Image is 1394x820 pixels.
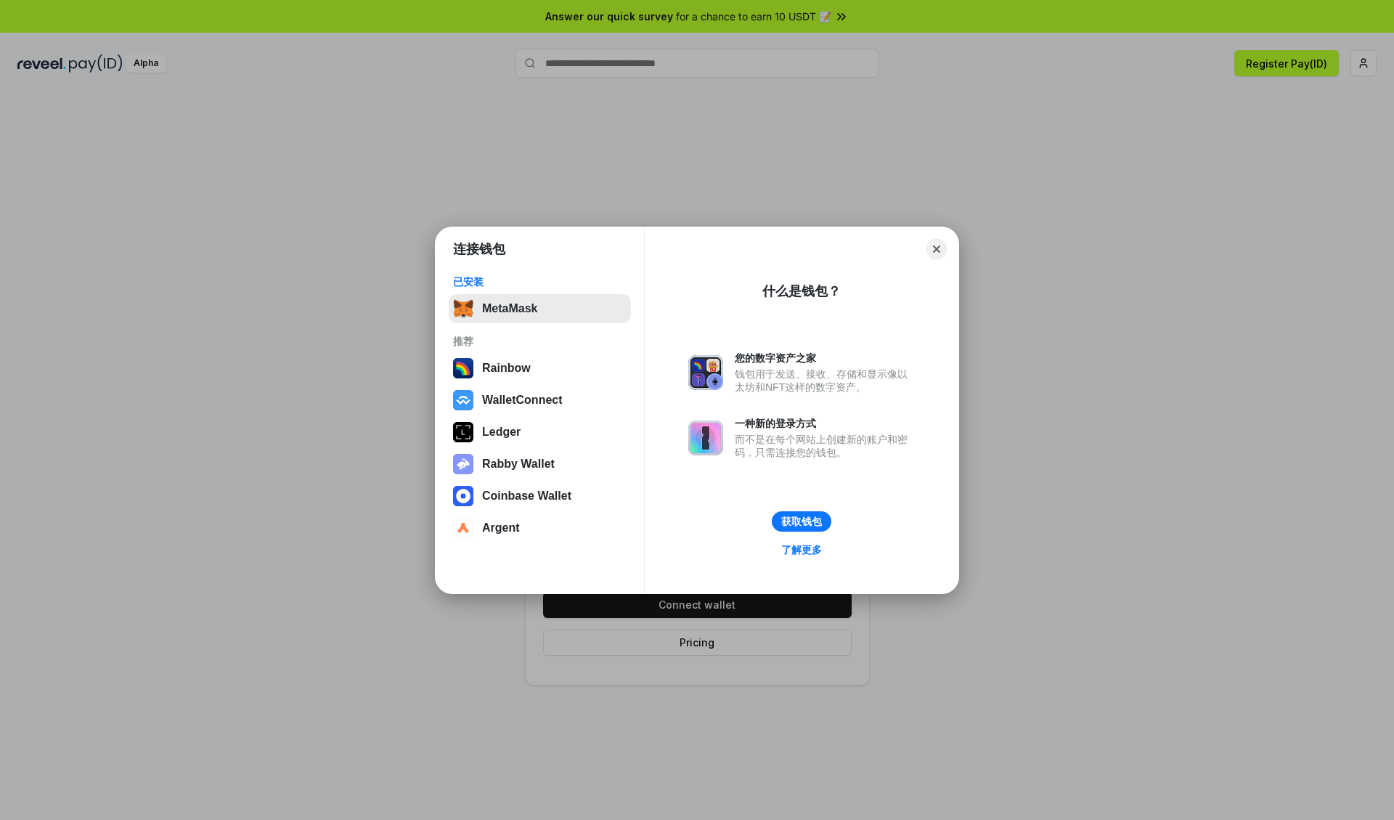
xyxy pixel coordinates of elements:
[762,283,841,300] div: 什么是钱包？
[449,450,631,479] button: Rabby Wallet
[688,421,723,455] img: svg+xml,%3Csvg%20xmlns%3D%22http%3A%2F%2Fwww.w3.org%2F2000%2Fsvg%22%20fill%3D%22none%22%20viewBox...
[449,354,631,383] button: Rainbow
[781,515,822,528] div: 获取钱包
[453,518,473,538] img: svg+xml,%3Csvg%20width%3D%2228%22%20height%3D%2228%22%20viewBox%3D%220%200%2028%2028%22%20fill%3D...
[453,275,627,288] div: 已安装
[688,355,723,390] img: svg+xml,%3Csvg%20xmlns%3D%22http%3A%2F%2Fwww.w3.org%2F2000%2Fsvg%22%20fill%3D%22none%22%20viewBox...
[453,335,627,348] div: 推荐
[482,490,571,503] div: Coinbase Wallet
[773,540,831,559] a: 了解更多
[482,394,563,407] div: WalletConnect
[449,482,631,511] button: Coinbase Wallet
[453,240,505,258] h1: 连接钱包
[449,513,631,543] button: Argent
[449,386,631,415] button: WalletConnect
[449,418,631,447] button: Ledger
[735,352,915,365] div: 您的数字资产之家
[772,511,831,532] button: 获取钱包
[453,299,473,319] img: svg+xml,%3Csvg%20fill%3D%22none%22%20height%3D%2233%22%20viewBox%3D%220%200%2035%2033%22%20width%...
[926,239,947,259] button: Close
[453,422,473,442] img: svg+xml,%3Csvg%20xmlns%3D%22http%3A%2F%2Fwww.w3.org%2F2000%2Fsvg%22%20width%3D%2228%22%20height%3...
[482,521,520,535] div: Argent
[482,426,521,439] div: Ledger
[781,543,822,556] div: 了解更多
[453,486,473,506] img: svg+xml,%3Csvg%20width%3D%2228%22%20height%3D%2228%22%20viewBox%3D%220%200%2028%2028%22%20fill%3D...
[453,358,473,378] img: svg+xml,%3Csvg%20width%3D%22120%22%20height%3D%22120%22%20viewBox%3D%220%200%20120%20120%22%20fil...
[482,302,537,315] div: MetaMask
[735,433,915,459] div: 而不是在每个网站上创建新的账户和密码，只需连接您的钱包。
[453,390,473,410] img: svg+xml,%3Csvg%20width%3D%2228%22%20height%3D%2228%22%20viewBox%3D%220%200%2028%2028%22%20fill%3D...
[735,368,915,394] div: 钱包用于发送、接收、存储和显示像以太坊和NFT这样的数字资产。
[735,417,915,430] div: 一种新的登录方式
[453,454,473,474] img: svg+xml,%3Csvg%20xmlns%3D%22http%3A%2F%2Fwww.w3.org%2F2000%2Fsvg%22%20fill%3D%22none%22%20viewBox...
[482,362,531,375] div: Rainbow
[449,294,631,323] button: MetaMask
[482,458,555,471] div: Rabby Wallet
